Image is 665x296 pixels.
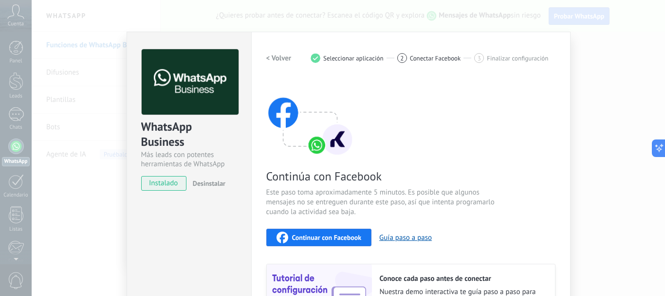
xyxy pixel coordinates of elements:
h2: < Volver [266,54,292,63]
span: Continuar con Facebook [292,234,362,241]
span: Finalizar configuración [487,55,548,62]
span: Conectar Facebook [410,55,461,62]
button: Desinstalar [189,176,225,191]
div: WhatsApp Business [141,119,237,150]
img: logo_main.png [142,49,239,115]
h2: Conoce cada paso antes de conectar [380,274,545,283]
span: Desinstalar [193,179,225,188]
button: Guía paso a paso [379,233,432,242]
span: Seleccionar aplicación [323,55,384,62]
button: < Volver [266,49,292,67]
span: Continúa con Facebook [266,169,498,184]
div: Más leads con potentes herramientas de WhatsApp [141,150,237,169]
span: instalado [142,176,186,191]
span: Este paso toma aproximadamente 5 minutos. Es posible que algunos mensajes no se entreguen durante... [266,188,498,217]
img: connect with facebook [266,79,354,157]
button: Continuar con Facebook [266,229,372,246]
span: 3 [478,54,481,62]
span: 2 [400,54,404,62]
